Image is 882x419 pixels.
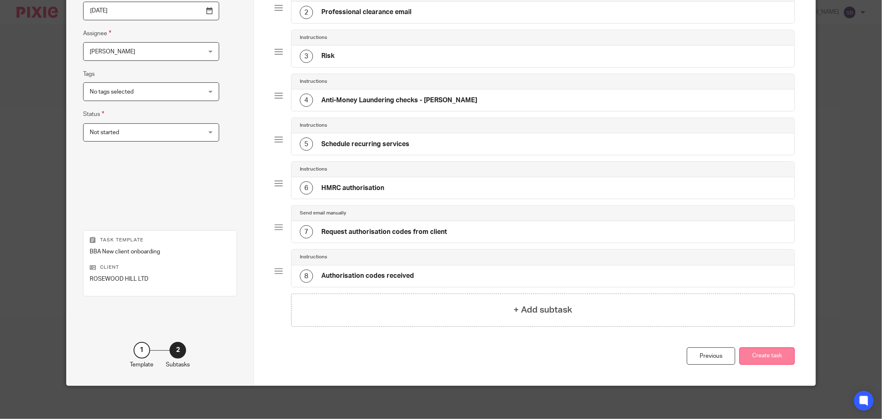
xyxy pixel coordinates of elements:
[321,8,411,17] h4: Professional clearance email
[300,225,313,238] div: 7
[514,303,572,316] h4: + Add subtask
[321,272,414,280] h4: Authorisation codes received
[300,122,327,129] h4: Instructions
[130,361,153,369] p: Template
[134,342,150,359] div: 1
[83,70,95,78] label: Tags
[170,342,186,359] div: 2
[300,166,327,173] h4: Instructions
[687,347,735,365] div: Previous
[321,96,477,105] h4: Anti-Money Laundering checks - [PERSON_NAME]
[300,78,327,85] h4: Instructions
[90,130,119,135] span: Not started
[300,210,346,217] h4: Send email manually
[300,34,327,41] h4: Instructions
[321,228,447,236] h4: Request authorisation codes from client
[90,89,134,95] span: No tags selected
[300,181,313,195] div: 6
[321,140,409,149] h4: Schedule recurring services
[739,347,795,365] button: Create task
[166,361,190,369] p: Subtasks
[90,275,230,283] p: ROSEWOOD HILL LTD
[300,94,313,107] div: 4
[83,29,111,38] label: Assignee
[90,237,230,243] p: Task template
[300,254,327,260] h4: Instructions
[300,6,313,19] div: 2
[321,184,384,193] h4: HMRC authorisation
[90,248,230,256] p: BBA New client onboarding
[300,137,313,151] div: 5
[83,109,104,119] label: Status
[300,50,313,63] div: 3
[300,270,313,283] div: 8
[321,52,335,60] h4: Risk
[90,264,230,271] p: Client
[83,2,219,20] input: Pick a date
[90,49,135,55] span: [PERSON_NAME]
